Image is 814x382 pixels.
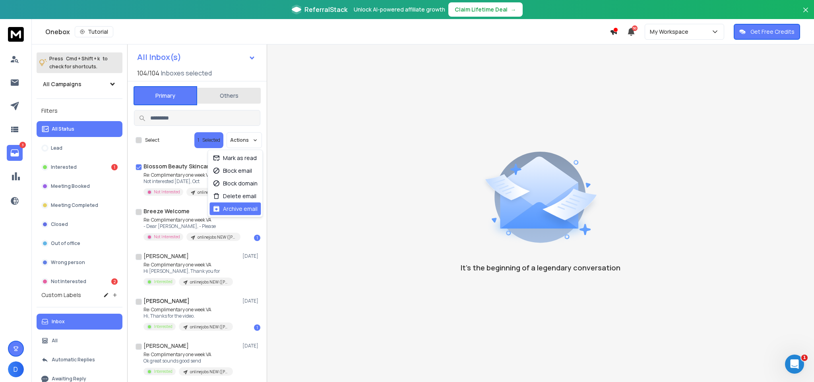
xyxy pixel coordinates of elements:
span: ReferralStack [304,5,347,14]
p: Meeting Completed [51,202,98,208]
p: All [52,338,58,344]
p: [DATE] [242,343,260,349]
p: Not interested [DATE], Oct [143,178,239,185]
p: Out of office [51,240,80,247]
div: Block email [213,167,252,175]
p: Inbox [52,318,65,325]
p: Selected [202,137,220,143]
p: Interested [51,164,77,170]
p: Closed [51,221,68,228]
span: 1 [198,137,199,143]
div: Block domain [213,179,258,187]
p: Re: Complimentary one week VA [143,307,233,313]
p: Actions [230,137,249,143]
button: Tutorial [75,26,113,37]
label: Select [145,137,159,143]
p: onlinejobs NEW ([PERSON_NAME] add to this one) [198,234,236,240]
p: It’s the beginning of a legendary conversation [461,262,620,273]
button: Claim Lifetime Deal [448,2,523,17]
p: Interested [154,368,172,374]
button: Close banner [800,5,811,24]
h1: All Inbox(s) [137,53,181,61]
div: 2 [111,278,118,285]
span: 104 / 104 [137,68,159,78]
div: Mark as read [213,154,257,162]
h1: Breeze Welcome [143,207,190,215]
span: 50 [632,25,638,31]
p: Re: Complimentary one week VA [143,172,239,178]
h3: Inboxes selected [161,68,212,78]
h3: Filters [37,105,122,116]
p: Hi [PERSON_NAME], Thank you for [143,268,233,274]
p: Hi, Thanks for the video. [143,313,233,319]
h3: Custom Labels [41,291,81,299]
p: Not Interested [154,189,180,195]
span: 1 [801,355,808,361]
p: Awaiting Reply [52,376,86,382]
p: All Status [52,126,74,132]
p: onlinejobs NEW ([PERSON_NAME] add to this one) [190,279,228,285]
p: Not Interested [51,278,86,285]
h1: [PERSON_NAME] [143,342,189,350]
p: Unlock AI-powered affiliate growth [354,6,445,14]
p: Interested [154,324,172,330]
span: D [8,361,24,377]
p: - Dear [PERSON_NAME], - Please [143,223,239,230]
iframe: Intercom live chat [785,355,804,374]
p: Lead [51,145,62,151]
span: Cmd + Shift + k [65,54,101,63]
p: Re: Complimentary one week VA [143,262,233,268]
button: Primary [134,86,197,105]
p: Meeting Booked [51,183,90,189]
p: onlinejobs NEW ([PERSON_NAME] add to this one) [190,324,228,330]
div: Archive email [213,205,258,213]
p: onlinejobs NEW ([PERSON_NAME] add to this one) [190,369,228,375]
p: Wrong person [51,259,85,266]
p: Ok great sounds good send [143,358,233,364]
p: [DATE] [242,253,260,259]
div: 1 [254,235,260,241]
div: 1 [111,164,118,170]
p: Automatic Replies [52,357,95,363]
p: My Workspace [650,28,692,36]
p: Re: Complimentary one week VA [143,351,233,358]
p: [DATE] [242,298,260,304]
div: Onebox [45,26,610,37]
p: 3 [19,142,26,148]
h1: Blossom Beauty Skincare [143,162,213,170]
button: Others [197,87,261,104]
p: Not Interested [154,234,180,240]
p: Interested [154,279,172,285]
p: onlinejobs NEW ([PERSON_NAME] add to this one) [198,189,236,195]
p: Press to check for shortcuts. [49,55,108,71]
div: 1 [254,324,260,331]
div: Delete email [213,192,256,200]
h1: All Campaigns [43,80,81,88]
span: → [511,6,516,14]
h1: [PERSON_NAME] [143,252,189,260]
p: Get Free Credits [750,28,795,36]
p: Re: Complimentary one week VA [143,217,239,223]
h1: [PERSON_NAME] [143,297,190,305]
